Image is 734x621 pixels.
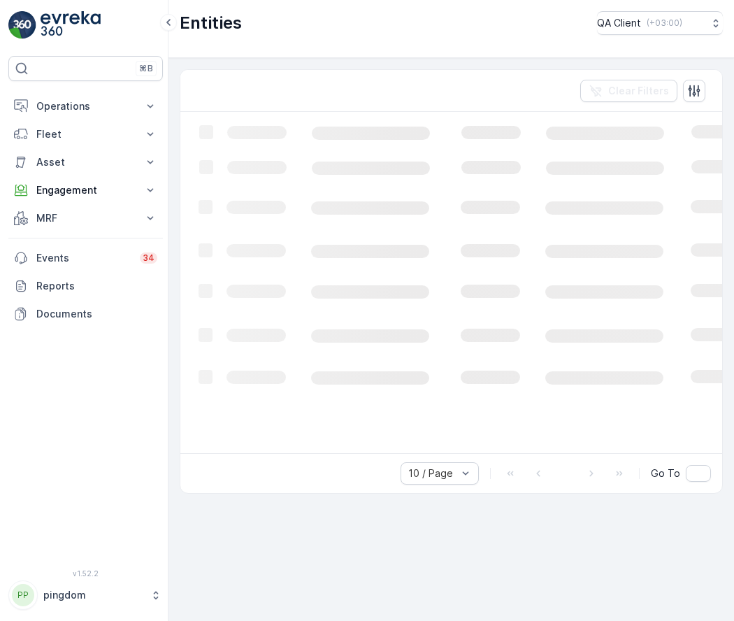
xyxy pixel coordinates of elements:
button: Asset [8,148,163,176]
button: Fleet [8,120,163,148]
div: PP [12,584,34,606]
p: pingdom [43,588,143,602]
button: Engagement [8,176,163,204]
p: Documents [36,307,157,321]
span: Go To [651,466,680,480]
p: Events [36,251,131,265]
img: logo [8,11,36,39]
p: Entities [180,12,242,34]
p: Asset [36,155,135,169]
button: QA Client(+03:00) [597,11,723,35]
button: Operations [8,92,163,120]
button: MRF [8,204,163,232]
a: Documents [8,300,163,328]
span: v 1.52.2 [8,569,163,578]
p: QA Client [597,16,641,30]
p: 34 [143,252,154,264]
p: Fleet [36,127,135,141]
p: Reports [36,279,157,293]
p: MRF [36,211,135,225]
button: Clear Filters [580,80,677,102]
button: PPpingdom [8,580,163,610]
p: Engagement [36,183,135,197]
p: Clear Filters [608,84,669,98]
a: Reports [8,272,163,300]
p: Operations [36,99,135,113]
a: Events34 [8,244,163,272]
p: ( +03:00 ) [647,17,682,29]
img: logo_light-DOdMpM7g.png [41,11,101,39]
p: ⌘B [139,63,153,74]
